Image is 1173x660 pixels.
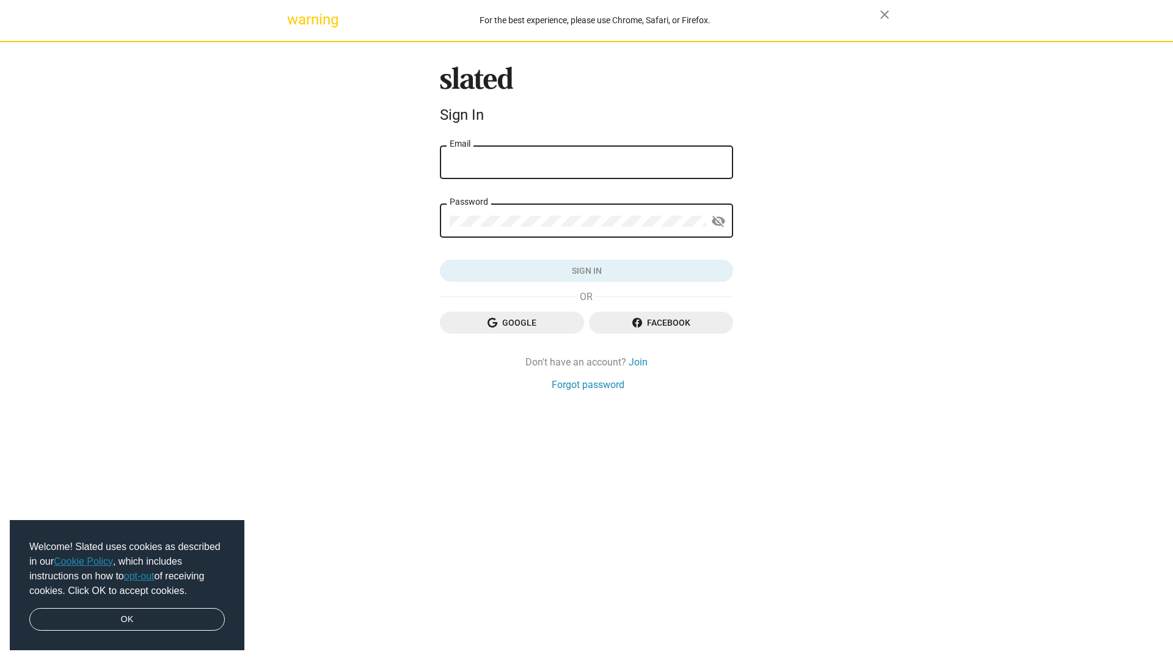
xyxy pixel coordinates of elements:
mat-icon: warning [287,12,302,27]
button: Facebook [589,312,733,334]
div: Sign In [440,106,733,123]
mat-icon: close [877,7,892,22]
a: Join [629,356,648,369]
sl-branding: Sign In [440,67,733,129]
mat-icon: visibility_off [711,212,726,231]
button: Google [440,312,584,334]
a: opt-out [124,571,155,581]
a: Forgot password [552,378,624,391]
span: Welcome! Slated uses cookies as described in our , which includes instructions on how to of recei... [29,540,225,598]
span: Facebook [599,312,723,334]
a: Cookie Policy [54,556,113,566]
div: Don't have an account? [440,356,733,369]
span: Google [450,312,574,334]
a: dismiss cookie message [29,608,225,631]
div: For the best experience, please use Chrome, Safari, or Firefox. [310,12,880,29]
button: Show password [706,210,731,234]
div: cookieconsent [10,520,244,651]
